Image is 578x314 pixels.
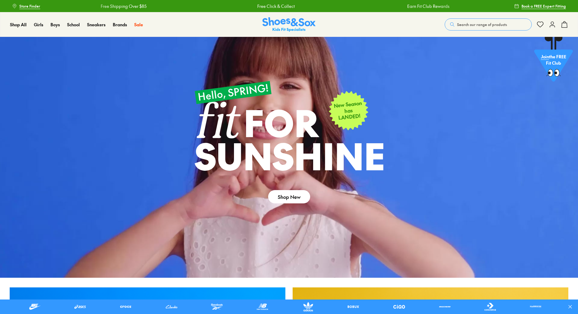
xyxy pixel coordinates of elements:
[406,3,448,9] a: Earn Fit Club Rewards
[256,3,294,9] a: Free Click & Collect
[262,17,316,32] a: Shoes & Sox
[10,21,27,28] a: Shop All
[99,3,145,9] a: Free Shipping Over $85
[34,21,43,28] a: Girls
[113,21,127,28] a: Brands
[457,22,507,27] span: Search our range of products
[521,3,566,9] span: Book a FREE Expert Fitting
[67,21,80,28] a: School
[50,21,60,28] a: Boys
[134,21,143,28] a: Sale
[514,1,566,11] a: Book a FREE Expert Fitting
[262,17,316,32] img: SNS_Logo_Responsive.svg
[534,49,573,71] p: the FREE Fit Club
[445,18,532,31] button: Search our range of products
[534,37,573,85] a: Jointhe FREE Fit Club
[19,3,40,9] span: Store Finder
[268,190,310,203] a: Shop New
[87,21,106,28] a: Sneakers
[541,53,549,60] span: Join
[12,1,40,11] a: Store Finder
